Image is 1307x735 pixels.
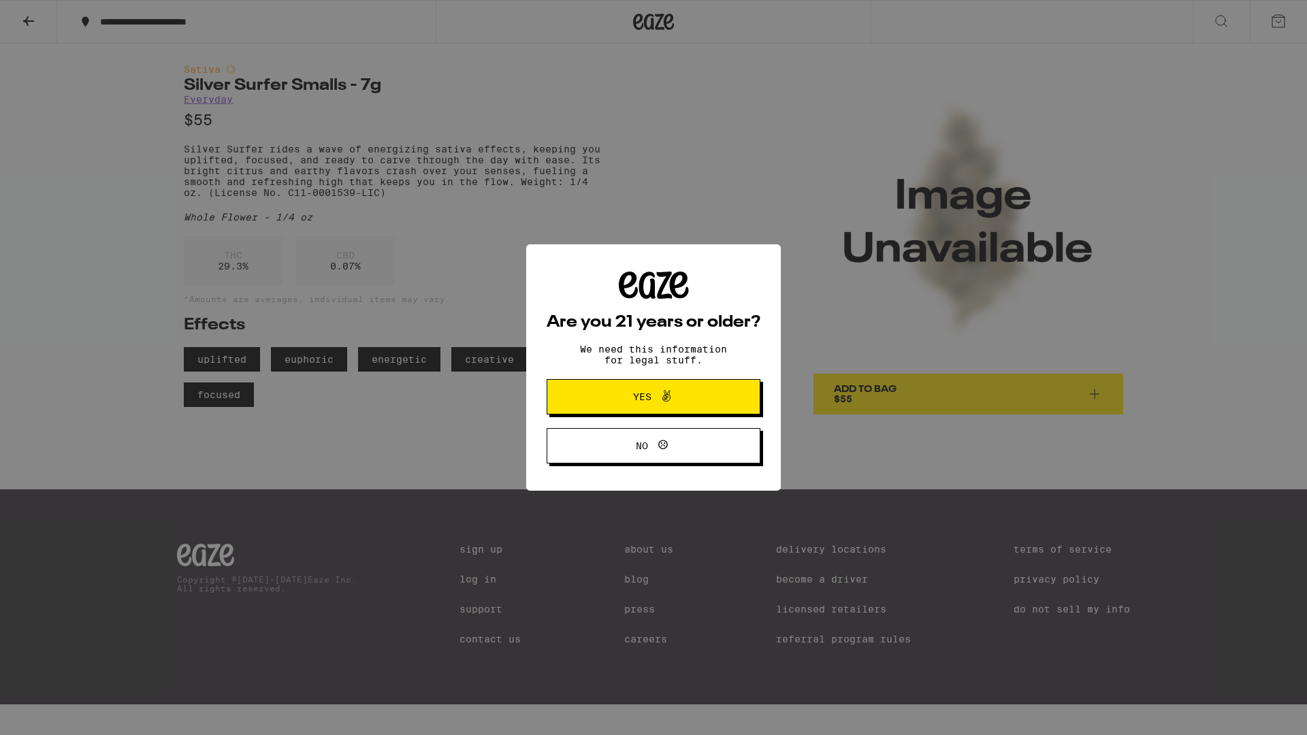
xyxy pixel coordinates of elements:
[547,379,760,414] button: Yes
[568,344,739,365] p: We need this information for legal stuff.
[547,428,760,463] button: No
[636,441,648,451] span: No
[547,314,760,331] h2: Are you 21 years or older?
[633,392,651,402] span: Yes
